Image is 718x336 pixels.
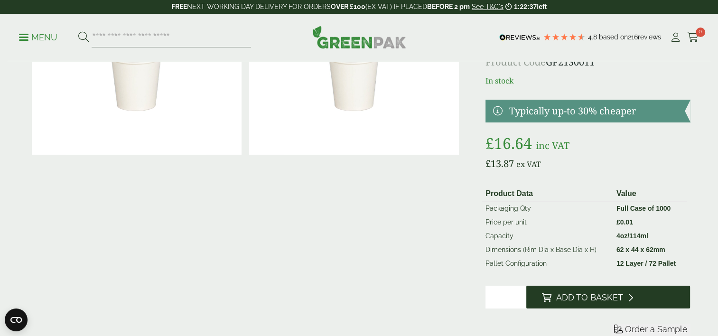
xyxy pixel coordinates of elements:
bdi: 13.87 [485,157,514,170]
p: In stock [485,75,690,86]
a: See T&C's [472,3,504,10]
span: inc VAT [536,139,569,152]
i: My Account [670,33,681,42]
span: Order a Sample [625,324,688,334]
td: Packaging Qty [482,201,613,215]
span: Based on [599,33,628,41]
button: Add to Basket [526,286,690,308]
a: 0 [687,30,699,45]
a: Menu [19,32,57,41]
strong: 4oz/114ml [616,232,648,240]
td: Price per unit [482,215,613,229]
bdi: 16.64 [485,133,532,153]
span: ex VAT [516,159,541,169]
p: GP2130011 [485,55,690,69]
span: £ [616,218,620,226]
strong: 62 x 44 x 62mm [616,246,665,253]
span: £ [485,133,494,153]
span: 216 [628,33,638,41]
span: left [537,3,547,10]
span: Add to Basket [556,292,623,303]
strong: FREE [171,3,187,10]
th: Product Data [482,186,613,202]
span: Product Code [485,56,546,68]
i: Cart [687,33,699,42]
span: £ [485,157,491,170]
img: GreenPak Supplies [312,26,406,48]
th: Value [613,186,687,202]
strong: OVER £100 [331,3,365,10]
strong: Full Case of 1000 [616,205,671,212]
td: Capacity [482,229,613,243]
bdi: 0.01 [616,218,633,226]
span: 0 [696,28,705,37]
span: 1:22:37 [514,3,537,10]
div: 4.79 Stars [543,33,586,41]
img: REVIEWS.io [499,34,541,41]
strong: BEFORE 2 pm [427,3,470,10]
strong: 12 Layer / 72 Pallet [616,260,676,267]
span: reviews [638,33,661,41]
span: 4.8 [588,33,599,41]
p: Menu [19,32,57,43]
img: 4oz Single Wall White Paper Cup Full Case Of 0 [249,15,459,155]
button: Open CMP widget [5,308,28,331]
td: Dimensions (Rim Dia x Base Dia x H) [482,243,613,257]
img: 4oz Single Wall White Paper Cup 0 [32,15,242,155]
td: Pallet Configuration [482,257,613,271]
